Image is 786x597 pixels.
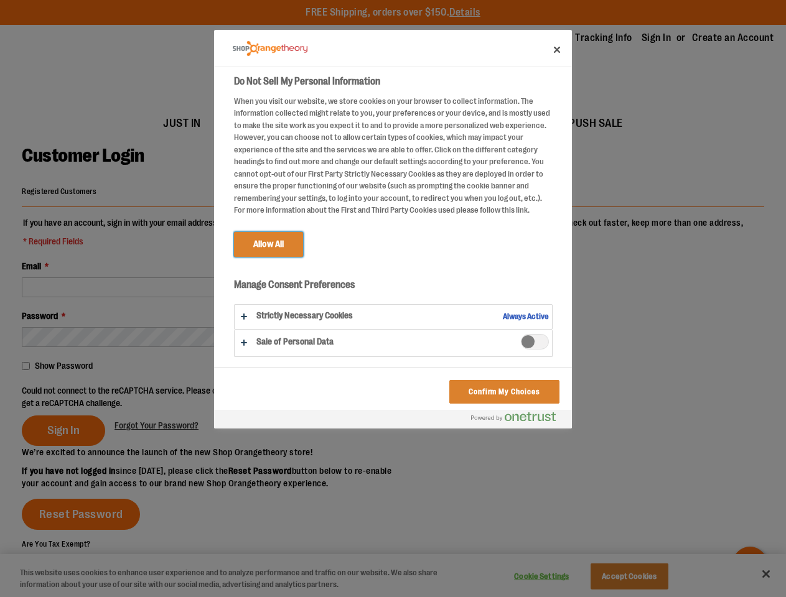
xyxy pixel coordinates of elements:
img: Company Logo [233,41,307,57]
div: Preference center [214,30,572,428]
div: Do Not Sell My Personal Information [214,30,572,428]
button: Close [543,36,571,63]
span: Sale of Personal Data [521,334,549,349]
h3: Manage Consent Preferences [234,279,553,298]
a: Powered by OneTrust Opens in a new Tab [471,412,566,427]
h2: Do Not Sell My Personal Information [234,74,553,89]
div: Company Logo [233,36,307,61]
button: Allow All [234,232,303,257]
div: When you visit our website, we store cookies on your browser to collect information. The informat... [234,95,553,216]
img: Powered by OneTrust Opens in a new Tab [471,412,556,422]
button: Confirm My Choices [449,380,559,404]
